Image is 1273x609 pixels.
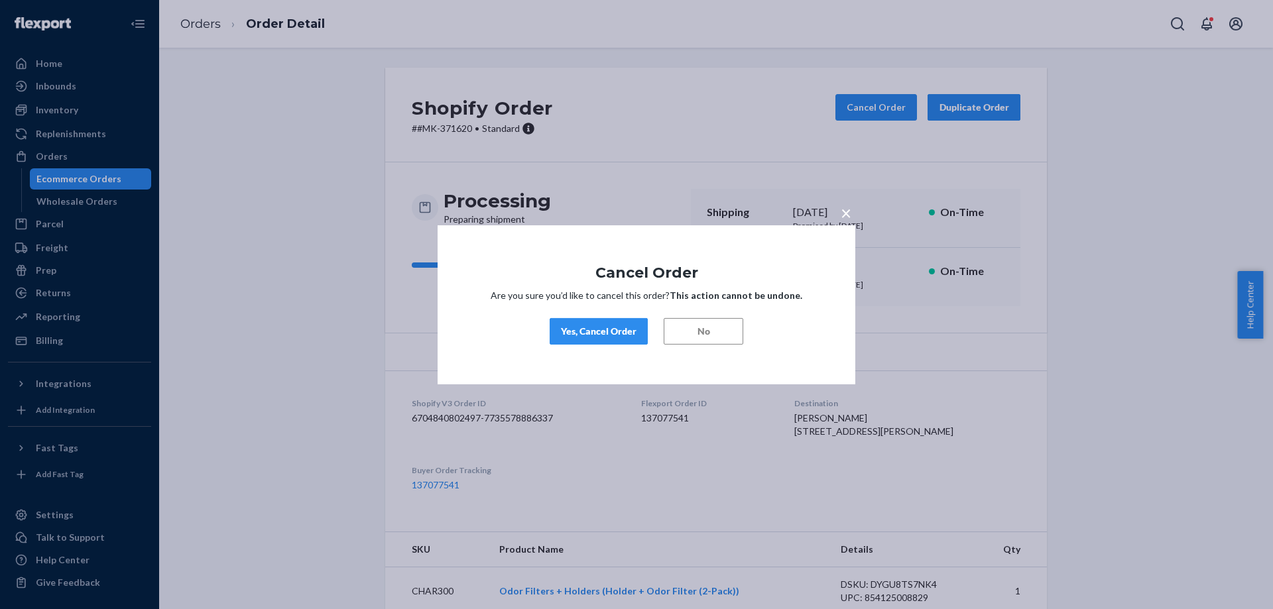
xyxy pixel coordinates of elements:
[670,290,802,301] strong: This action cannot be undone.
[664,318,743,345] button: No
[561,325,636,338] div: Yes, Cancel Order
[550,318,648,345] button: Yes, Cancel Order
[841,201,851,223] span: ×
[477,289,816,302] p: Are you sure you’d like to cancel this order?
[477,264,816,280] h1: Cancel Order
